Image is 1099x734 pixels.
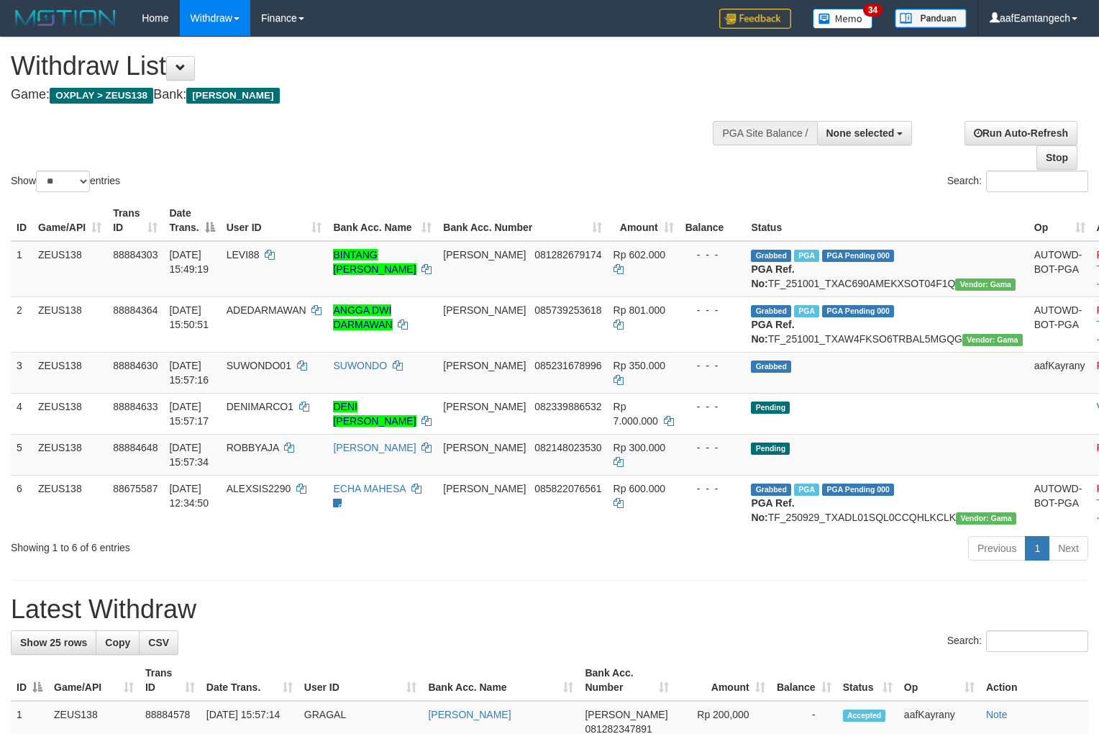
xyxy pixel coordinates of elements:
span: Show 25 rows [20,637,87,648]
div: Showing 1 to 6 of 6 entries [11,535,447,555]
span: ROBBYAJA [227,442,279,453]
span: CSV [148,637,169,648]
span: 88884364 [113,304,158,316]
td: 2 [11,296,32,352]
span: Copy 085739253618 to clipboard [534,304,601,316]
div: - - - [685,358,740,373]
th: Date Trans.: activate to sort column ascending [201,660,298,701]
th: Bank Acc. Number: activate to sort column ascending [437,200,607,241]
td: AUTOWD-BOT-PGA [1029,241,1091,297]
span: [DATE] 15:57:17 [169,401,209,427]
span: [PERSON_NAME] [443,401,526,412]
span: ALEXSIS2290 [227,483,291,494]
span: [PERSON_NAME] [443,483,526,494]
th: ID [11,200,32,241]
img: Button%20Memo.svg [813,9,873,29]
span: Copy 085822076561 to clipboard [534,483,601,494]
div: - - - [685,440,740,455]
div: - - - [685,248,740,262]
h4: Game: Bank: [11,88,719,102]
a: Run Auto-Refresh [965,121,1077,145]
img: panduan.png [895,9,967,28]
span: Copy 082148023530 to clipboard [534,442,601,453]
a: Stop [1036,145,1077,170]
b: PGA Ref. No: [751,497,794,523]
span: Rp 300.000 [614,442,665,453]
th: Action [980,660,1088,701]
div: - - - [685,481,740,496]
div: PGA Site Balance / [713,121,816,145]
span: PGA Pending [822,305,894,317]
span: PGA Pending [822,484,894,496]
div: - - - [685,303,740,317]
span: 88675587 [113,483,158,494]
span: [DATE] 12:34:50 [169,483,209,509]
th: Op: activate to sort column ascending [898,660,980,701]
th: Status: activate to sort column ascending [837,660,898,701]
span: [DATE] 15:57:16 [169,360,209,386]
label: Search: [947,630,1088,652]
td: TF_251001_TXAW4FKSO6TRBAL5MGQG [745,296,1028,352]
th: Amount: activate to sort column ascending [675,660,771,701]
td: 5 [11,434,32,475]
span: Vendor URL: https://trx31.1velocity.biz [955,278,1016,291]
span: [DATE] 15:49:19 [169,249,209,275]
th: Balance [680,200,746,241]
th: User ID: activate to sort column ascending [221,200,328,241]
span: OXPLAY > ZEUS138 [50,88,153,104]
span: Vendor URL: https://trx31.1velocity.biz [956,512,1016,525]
span: [PERSON_NAME] [585,709,667,720]
span: Copy 082339886532 to clipboard [534,401,601,412]
label: Show entries [11,171,120,192]
a: ECHA MAHESA [333,483,405,494]
img: MOTION_logo.png [11,7,120,29]
a: Copy [96,630,140,655]
span: Pending [751,402,790,414]
span: [PERSON_NAME] [443,304,526,316]
a: BINTANG [PERSON_NAME] [333,249,416,275]
span: SUWONDO01 [227,360,291,371]
th: Balance: activate to sort column ascending [771,660,837,701]
th: Amount: activate to sort column ascending [608,200,680,241]
th: Bank Acc. Name: activate to sort column ascending [422,660,579,701]
span: Marked by aafanarl [794,305,819,317]
th: Date Trans.: activate to sort column descending [163,200,220,241]
a: Note [986,709,1008,720]
span: 88884633 [113,401,158,412]
a: ANGGA DWI DARMAWAN [333,304,392,330]
span: [DATE] 15:50:51 [169,304,209,330]
td: AUTOWD-BOT-PGA [1029,296,1091,352]
span: Rp 7.000.000 [614,401,658,427]
span: None selected [826,127,895,139]
span: ADEDARMAWAN [227,304,306,316]
td: 6 [11,475,32,530]
span: Pending [751,443,790,455]
span: 88884648 [113,442,158,453]
a: [PERSON_NAME] [428,709,511,720]
th: Trans ID: activate to sort column ascending [107,200,163,241]
a: CSV [139,630,178,655]
select: Showentries [36,171,90,192]
span: Copy [105,637,130,648]
span: Rp 600.000 [614,483,665,494]
span: Vendor URL: https://trx31.1velocity.biz [962,334,1023,346]
td: TF_250929_TXADL01SQL0CCQHLKCLK [745,475,1028,530]
th: Game/API: activate to sort column ascending [48,660,140,701]
a: Previous [968,536,1026,561]
td: aafKayrany [1029,352,1091,393]
span: [PERSON_NAME] [443,442,526,453]
th: Status [745,200,1028,241]
span: 34 [863,4,883,17]
td: AUTOWD-BOT-PGA [1029,475,1091,530]
a: Show 25 rows [11,630,96,655]
th: Bank Acc. Number: activate to sort column ascending [579,660,675,701]
span: 88884303 [113,249,158,260]
span: Accepted [843,710,886,722]
th: User ID: activate to sort column ascending [298,660,423,701]
a: DENI [PERSON_NAME] [333,401,416,427]
span: [PERSON_NAME] [443,360,526,371]
label: Search: [947,171,1088,192]
td: ZEUS138 [32,475,107,530]
b: PGA Ref. No: [751,319,794,345]
span: Marked by aafanarl [794,250,819,262]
